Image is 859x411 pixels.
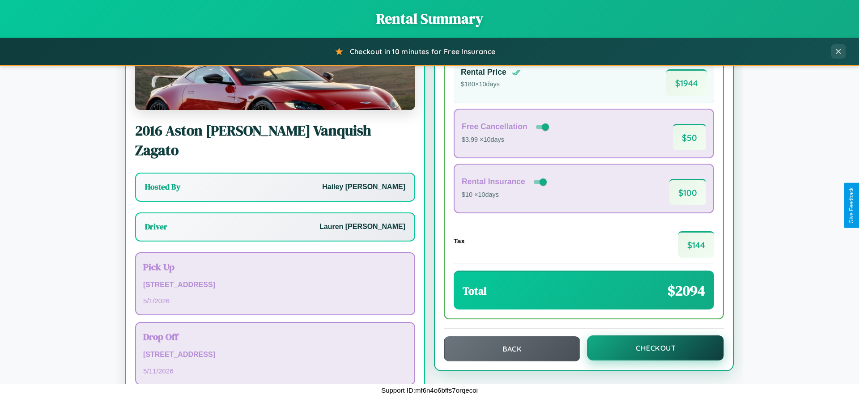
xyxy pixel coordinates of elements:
[669,179,706,205] span: $ 100
[462,122,527,131] h4: Free Cancellation
[462,177,525,186] h4: Rental Insurance
[143,365,407,377] p: 5 / 11 / 2026
[143,348,407,361] p: [STREET_ADDRESS]
[678,231,714,258] span: $ 144
[319,220,405,233] p: Lauren [PERSON_NAME]
[587,335,724,360] button: Checkout
[143,330,407,343] h3: Drop Off
[673,124,706,150] span: $ 50
[145,221,167,232] h3: Driver
[143,279,407,292] p: [STREET_ADDRESS]
[461,79,521,90] p: $ 180 × 10 days
[463,284,487,298] h3: Total
[462,134,551,146] p: $3.99 × 10 days
[322,181,405,194] p: Hailey [PERSON_NAME]
[143,295,407,307] p: 5 / 1 / 2026
[9,9,850,29] h1: Rental Summary
[454,237,465,245] h4: Tax
[381,384,478,396] p: Support ID: mf6n4o6bffs7orqecoi
[848,187,855,224] div: Give Feedback
[135,121,415,160] h2: 2016 Aston [PERSON_NAME] Vanquish Zagato
[462,189,549,201] p: $10 × 10 days
[145,182,180,192] h3: Hosted By
[350,47,495,56] span: Checkout in 10 minutes for Free Insurance
[461,68,506,77] h4: Rental Price
[666,69,707,96] span: $ 1944
[668,281,705,301] span: $ 2094
[143,260,407,273] h3: Pick Up
[444,336,580,361] button: Back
